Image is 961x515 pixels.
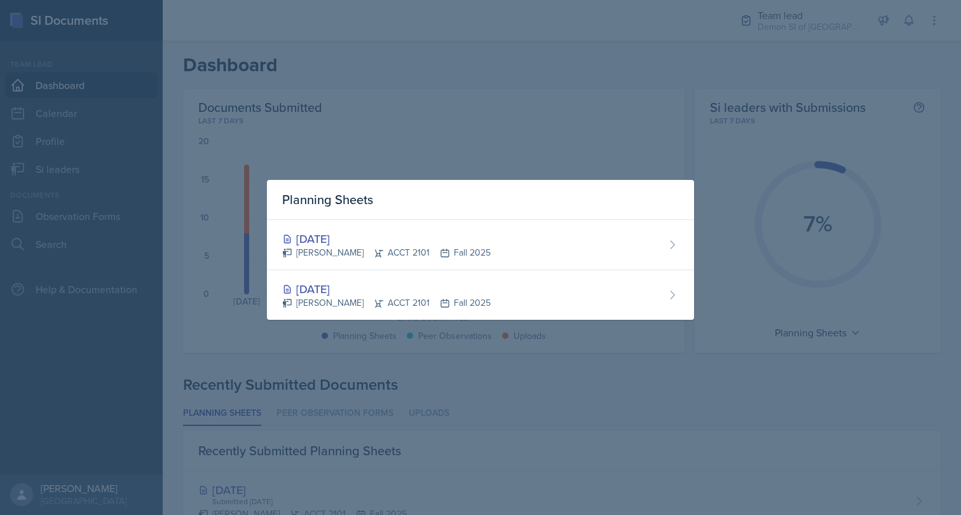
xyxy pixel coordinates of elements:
div: [DATE] [282,230,491,247]
div: [PERSON_NAME] ACCT 2101 Fall 2025 [282,246,491,259]
div: Planning Sheets [267,180,694,220]
div: [DATE] [282,280,491,298]
div: [PERSON_NAME] ACCT 2101 Fall 2025 [282,296,491,310]
a: [DATE] [PERSON_NAME]ACCT 2101Fall 2025 [267,220,694,270]
a: [DATE] [PERSON_NAME]ACCT 2101Fall 2025 [267,270,694,320]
